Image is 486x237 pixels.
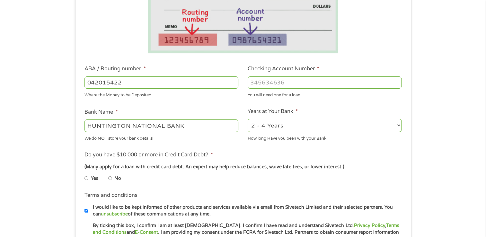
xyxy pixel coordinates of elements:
label: ABA / Routing number [84,66,146,72]
label: I would like to be kept informed of other products and services available via email from Sivetech... [88,204,403,218]
a: E-Consent [135,230,158,235]
label: Bank Name [84,109,118,116]
label: No [114,175,121,182]
input: 263177916 [84,76,238,89]
input: 345634636 [248,76,402,89]
label: Years at Your Bank [248,108,298,115]
div: How long Have you been with your Bank [248,133,402,142]
div: (Many apply for a loan with credit card debt. An expert may help reduce balances, waive late fees... [84,163,401,171]
label: Terms and conditions [84,192,137,199]
div: You will need one for a loan. [248,90,402,99]
label: Checking Account Number [248,66,319,72]
a: Terms and Conditions [93,223,399,235]
label: Do you have $10,000 or more in Credit Card Debt? [84,152,213,158]
div: Where the Money to be Deposited [84,90,238,99]
div: We do NOT store your bank details! [84,133,238,142]
a: unsubscribe [101,211,128,217]
label: Yes [91,175,98,182]
a: Privacy Policy [354,223,385,228]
